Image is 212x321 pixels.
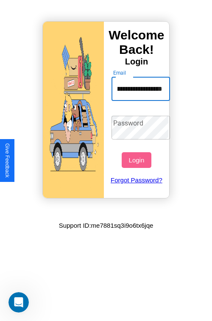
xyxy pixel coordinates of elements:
a: Forgot Password? [107,168,166,192]
img: gif [43,22,104,198]
h3: Welcome Back! [104,28,169,57]
div: Give Feedback [4,143,10,178]
p: Support ID: me7881sq3i9o6tx6jqe [59,220,153,231]
label: Email [113,69,126,76]
button: Login [122,152,151,168]
iframe: Intercom live chat [8,292,29,313]
h4: Login [104,57,169,67]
